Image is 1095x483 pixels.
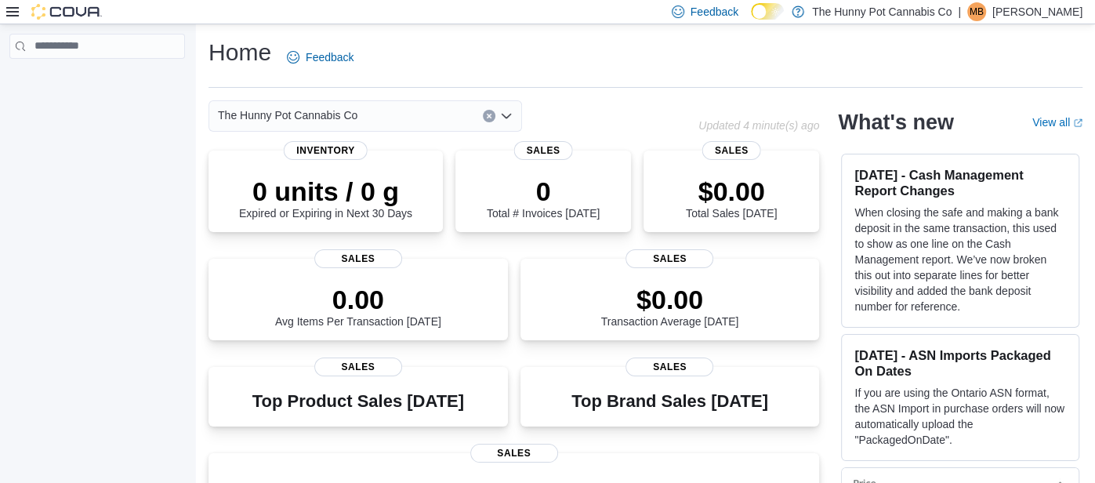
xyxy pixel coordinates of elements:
[239,176,412,220] div: Expired or Expiring in Next 30 Days
[958,2,961,21] p: |
[1073,118,1082,128] svg: External link
[314,358,402,376] span: Sales
[854,205,1066,314] p: When closing the safe and making a bank deposit in the same transaction, this used to show as one...
[487,176,600,207] p: 0
[698,119,819,132] p: Updated 4 minute(s) ago
[854,385,1066,448] p: If you are using the Ontario ASN format, the ASN Import in purchase orders will now automatically...
[306,49,354,65] span: Feedback
[208,37,271,68] h1: Home
[691,4,738,20] span: Feedback
[500,110,513,122] button: Open list of options
[970,2,984,21] span: MB
[838,110,953,135] h2: What's new
[686,176,777,220] div: Total Sales [DATE]
[625,358,713,376] span: Sales
[9,62,185,100] nav: Complex example
[854,167,1066,198] h3: [DATE] - Cash Management Report Changes
[218,106,357,125] span: The Hunny Pot Cannabis Co
[470,444,558,463] span: Sales
[314,249,402,268] span: Sales
[601,284,739,315] p: $0.00
[751,3,784,20] input: Dark Mode
[514,141,573,160] span: Sales
[252,392,464,411] h3: Top Product Sales [DATE]
[702,141,761,160] span: Sales
[239,176,412,207] p: 0 units / 0 g
[275,284,441,328] div: Avg Items Per Transaction [DATE]
[281,42,360,73] a: Feedback
[812,2,952,21] p: The Hunny Pot Cannabis Co
[571,392,768,411] h3: Top Brand Sales [DATE]
[854,347,1066,379] h3: [DATE] - ASN Imports Packaged On Dates
[601,284,739,328] div: Transaction Average [DATE]
[31,4,102,20] img: Cova
[992,2,1082,21] p: [PERSON_NAME]
[275,284,441,315] p: 0.00
[487,176,600,220] div: Total # Invoices [DATE]
[1032,116,1082,129] a: View allExternal link
[686,176,777,207] p: $0.00
[284,141,368,160] span: Inventory
[483,110,495,122] button: Clear input
[967,2,986,21] div: Mackenzie Brewitt
[625,249,713,268] span: Sales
